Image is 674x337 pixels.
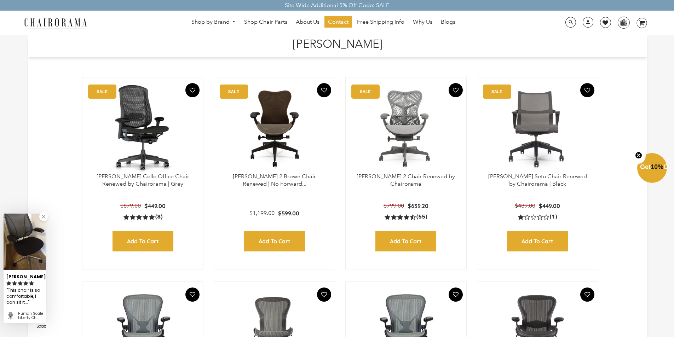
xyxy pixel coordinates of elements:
[221,85,328,173] a: Herman Miller Mirra 2 Brown Chair Renewed | No Forward Tilt | - chairorama Herman Miller Mirra 2 ...
[491,89,502,94] text: SALE
[12,281,17,286] svg: rating icon full
[113,231,173,251] input: Add to Cart
[244,231,305,251] input: Add to Cart
[249,210,275,216] span: $1,199.00
[6,287,43,306] div: This chair is so comfortable, I can sit it in for hours without hurting....
[539,202,560,209] span: $449.00
[449,287,463,302] button: Add To Wishlist
[651,163,663,170] span: 10%
[416,213,427,221] span: (55)
[97,89,108,94] text: SALE
[90,85,196,173] img: Herman Miller Celle Office Chair Renewed by Chairorama | Grey - chairorama
[121,16,526,29] nav: DesktopNavigation
[375,231,436,251] input: Add to Cart
[35,35,640,51] h1: [PERSON_NAME]
[6,271,43,280] div: [PERSON_NAME]
[278,210,299,217] span: $599.00
[360,89,371,94] text: SALE
[441,18,455,26] span: Blogs
[385,213,427,221] a: 4.5 rating (55 votes)
[324,16,352,28] a: Contact
[437,16,459,28] a: Blogs
[155,213,162,221] span: (8)
[515,202,535,209] span: $489.00
[188,17,240,28] a: Shop by Brand
[233,173,316,187] a: [PERSON_NAME] 2 Brown Chair Renewed | No Forward...
[357,173,455,187] a: [PERSON_NAME] 2 Chair Renewed by Chairorama
[23,281,28,286] svg: rating icon full
[317,287,331,302] button: Add To Wishlist
[408,202,428,209] span: $639.20
[518,213,557,221] a: 1.0 rating (1 votes)
[413,18,432,26] span: Why Us
[292,16,323,28] a: About Us
[20,17,91,29] img: chairorama
[488,173,587,187] a: [PERSON_NAME] Setu Chair Renewed by Chairorama | Black
[90,85,196,173] a: Herman Miller Celle Office Chair Renewed by Chairorama | Grey - chairorama Herman Miller Celle Of...
[185,83,200,97] button: Add To Wishlist
[221,85,328,173] img: Herman Miller Mirra 2 Brown Chair Renewed | No Forward Tilt | - chairorama
[120,202,141,209] span: $879.00
[18,281,23,286] svg: rating icon full
[317,83,331,97] button: Add To Wishlist
[18,312,43,320] div: Human Scale Liberty Chair (Renewed) - Black
[4,214,46,270] img: Marianne R. review of Human Scale Liberty Chair (Renewed) - Black
[384,202,404,209] span: $799.00
[241,16,291,28] a: Shop Chair Parts
[484,85,591,173] a: Herman Miller Setu Chair Renewed by Chairorama | Black - chairorama Herman Miller Setu Chair Rene...
[637,154,667,184] div: Get10%OffClose teaser
[6,281,11,286] svg: rating icon full
[97,173,189,187] a: [PERSON_NAME] Celle Office Chair Renewed by Chairorama | Grey
[449,83,463,97] button: Add To Wishlist
[484,85,591,173] img: Herman Miller Setu Chair Renewed by Chairorama | Black - chairorama
[580,83,594,97] button: Add To Wishlist
[353,85,459,173] a: Herman Miller Mirra 2 Chair Renewed by Chairorama - chairorama Herman Miller Mirra 2 Chair Renewe...
[580,287,594,302] button: Add To Wishlist
[144,202,166,209] span: $449.00
[640,163,673,170] span: Get Off
[244,18,287,26] span: Shop Chair Parts
[632,147,646,164] button: Close teaser
[353,16,408,28] a: Free Shipping Info
[409,16,436,28] a: Why Us
[123,213,162,221] a: 5.0 rating (8 votes)
[328,18,348,26] span: Contact
[357,18,404,26] span: Free Shipping Info
[507,231,568,251] input: Add to Cart
[228,89,239,94] text: SALE
[353,85,459,173] img: Herman Miller Mirra 2 Chair Renewed by Chairorama - chairorama
[550,213,557,221] span: (1)
[296,18,319,26] span: About Us
[29,281,34,286] svg: rating icon full
[618,17,629,28] img: WhatsApp_Image_2024-07-12_at_16.23.01.webp
[185,287,200,302] button: Add To Wishlist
